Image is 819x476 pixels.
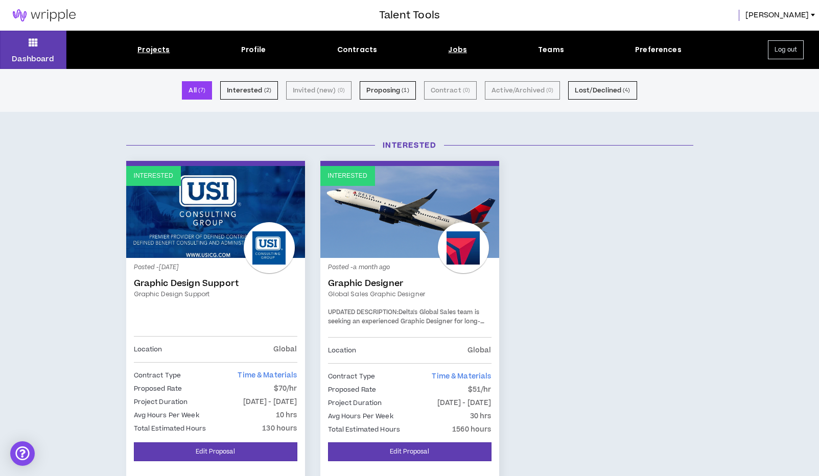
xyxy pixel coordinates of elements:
div: Teams [538,44,564,55]
p: [DATE] - [DATE] [437,397,492,409]
p: $51/hr [468,384,492,395]
p: Interested [134,171,173,181]
h3: Interested [119,140,701,151]
span: Time & Materials [238,370,297,380]
p: $70/hr [274,383,297,394]
button: Interested (2) [220,81,278,100]
button: All (7) [182,81,212,100]
button: Lost/Declined (4) [568,81,637,100]
p: Total Estimated Hours [134,423,206,434]
p: Posted - a month ago [328,263,492,272]
button: Proposing (1) [360,81,416,100]
small: ( 2 ) [264,86,271,95]
small: ( 7 ) [198,86,205,95]
button: Invited (new) (0) [286,81,352,100]
small: ( 4 ) [623,86,630,95]
p: 10 hrs [276,410,297,421]
p: [DATE] - [DATE] [243,396,297,408]
p: Avg Hours Per Week [134,410,199,421]
h3: Talent Tools [379,8,440,23]
p: Interested [328,171,367,181]
p: Contract Type [328,371,376,382]
small: ( 0 ) [463,86,470,95]
a: Edit Proposal [328,442,492,461]
div: Contracts [337,44,377,55]
p: Proposed Rate [134,383,182,394]
p: 130 hours [262,423,297,434]
p: 30 hrs [470,411,492,422]
p: Project Duration [134,396,188,408]
button: Log out [768,40,804,59]
button: Active/Archived (0) [485,81,560,100]
p: Contract Type [134,370,181,381]
a: Edit Proposal [134,442,297,461]
a: Graphic Designer [328,278,492,289]
small: ( 0 ) [546,86,553,95]
small: ( 1 ) [402,86,409,95]
p: Posted - [DATE] [134,263,297,272]
p: Total Estimated Hours [328,424,401,435]
p: Project Duration [328,397,382,409]
p: Dashboard [12,54,54,64]
p: Location [134,344,162,355]
div: Preferences [635,44,682,55]
span: Time & Materials [432,371,491,382]
small: ( 0 ) [338,86,345,95]
a: Interested [126,166,305,258]
p: 1560 hours [452,424,491,435]
p: Global [467,345,492,356]
div: Jobs [448,44,467,55]
a: Graphic Design Support [134,290,297,299]
div: Open Intercom Messenger [10,441,35,466]
div: Profile [241,44,266,55]
a: Global Sales Graphic Designer [328,290,492,299]
a: Graphic Design Support [134,278,297,289]
a: Interested [320,166,499,258]
p: Proposed Rate [328,384,377,395]
button: Contract (0) [424,81,477,100]
strong: UPDATED DESCRIPTION: [328,308,399,317]
p: Avg Hours Per Week [328,411,393,422]
span: Delta's Global Sales team is seeking an experienced Graphic Designer for long-term contract suppo... [328,308,487,362]
p: Global [273,344,297,355]
span: [PERSON_NAME] [745,10,809,21]
p: Location [328,345,357,356]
